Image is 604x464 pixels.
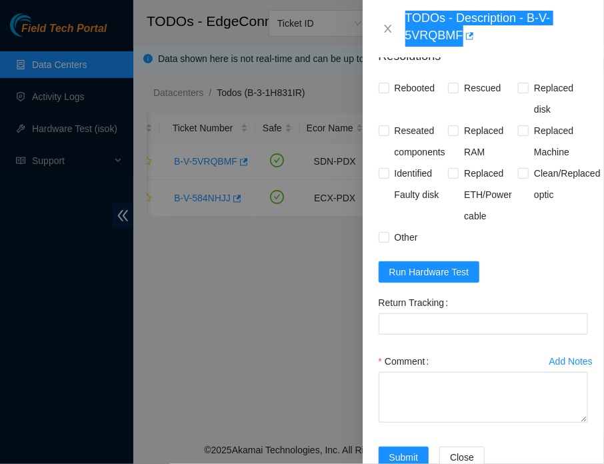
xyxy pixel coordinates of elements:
[549,357,593,366] div: Add Notes
[459,120,518,163] span: Replaced RAM
[405,11,588,47] div: TODOs - Description - B-V-5VRQBMF
[389,77,441,99] span: Rebooted
[529,77,588,120] span: Replaced disk
[379,372,588,423] textarea: Comment
[389,120,451,163] span: Reseated components
[459,77,506,99] span: Rescued
[379,292,454,313] label: Return Tracking
[549,351,593,372] button: Add Notes
[379,313,588,335] input: Return Tracking
[389,227,423,248] span: Other
[389,163,449,205] span: Identified Faulty disk
[379,351,435,372] label: Comment
[379,23,397,35] button: Close
[383,23,393,34] span: close
[389,265,469,279] span: Run Hardware Test
[459,163,518,227] span: Replaced ETH/Power cable
[529,120,588,163] span: Replaced Machine
[379,261,480,283] button: Run Hardware Test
